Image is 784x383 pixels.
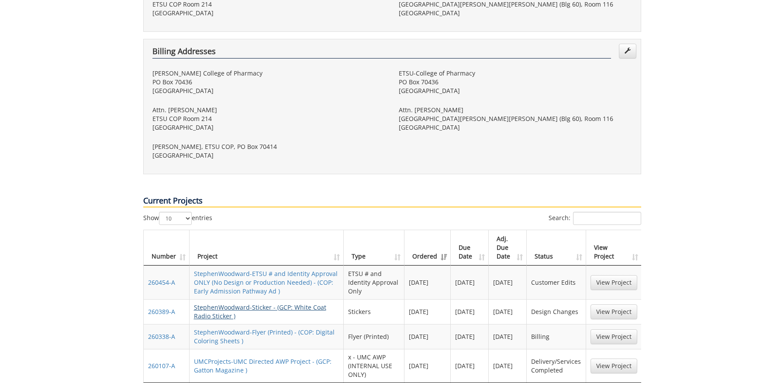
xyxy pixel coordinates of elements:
[404,324,451,349] td: [DATE]
[527,324,586,349] td: Billing
[404,230,451,266] th: Ordered: activate to sort column ascending
[399,9,632,17] p: [GEOGRAPHIC_DATA]
[399,86,632,95] p: [GEOGRAPHIC_DATA]
[573,212,641,225] input: Search:
[451,324,489,349] td: [DATE]
[591,304,637,319] a: View Project
[451,299,489,324] td: [DATE]
[148,278,175,286] a: 260454-A
[148,332,175,341] a: 260338-A
[399,78,632,86] p: PO Box 70436
[143,195,641,207] p: Current Projects
[399,69,632,78] p: ETSU-College of Pharmacy
[489,349,527,383] td: [DATE]
[619,44,636,59] a: Edit Addresses
[148,307,175,316] a: 260389-A
[527,266,586,299] td: Customer Edits
[148,362,175,370] a: 260107-A
[152,123,386,132] p: [GEOGRAPHIC_DATA]
[152,114,386,123] p: ETSU COP Room 214
[591,329,637,344] a: View Project
[152,142,386,151] p: [PERSON_NAME], ETSU COP, PO Box 70414
[404,349,451,383] td: [DATE]
[344,299,404,324] td: Stickers
[586,230,642,266] th: View Project: activate to sort column ascending
[159,212,192,225] select: Showentries
[344,324,404,349] td: Flyer (Printed)
[527,299,586,324] td: Design Changes
[527,230,586,266] th: Status: activate to sort column ascending
[404,266,451,299] td: [DATE]
[152,86,386,95] p: [GEOGRAPHIC_DATA]
[549,212,641,225] label: Search:
[489,299,527,324] td: [DATE]
[399,123,632,132] p: [GEOGRAPHIC_DATA]
[591,359,637,373] a: View Project
[489,324,527,349] td: [DATE]
[194,269,338,295] a: StephenWoodward-ETSU # and Identity Approval ONLY (No Design or Production Needed) - (COP: Early ...
[399,114,632,123] p: [GEOGRAPHIC_DATA][PERSON_NAME][PERSON_NAME] (Blg 60), Room 116
[152,106,386,114] p: Attn. [PERSON_NAME]
[194,357,332,374] a: UMCProjects-UMC Directed AWP Project - (GCP: Gatton Magazine )
[591,275,637,290] a: View Project
[527,349,586,383] td: Delivery/Services Completed
[152,69,386,78] p: [PERSON_NAME] College of Pharmacy
[144,230,190,266] th: Number: activate to sort column ascending
[194,303,326,320] a: StephenWoodward-Sticker - (GCP: White Coat Radio Sticker )
[143,212,212,225] label: Show entries
[190,230,344,266] th: Project: activate to sort column ascending
[399,106,632,114] p: Attn. [PERSON_NAME]
[344,266,404,299] td: ETSU # and Identity Approval Only
[152,151,386,160] p: [GEOGRAPHIC_DATA]
[451,230,489,266] th: Due Date: activate to sort column ascending
[451,266,489,299] td: [DATE]
[152,9,386,17] p: [GEOGRAPHIC_DATA]
[489,230,527,266] th: Adj. Due Date: activate to sort column ascending
[344,349,404,383] td: x - UMC AWP (INTERNAL USE ONLY)
[404,299,451,324] td: [DATE]
[152,47,611,59] h4: Billing Addresses
[489,266,527,299] td: [DATE]
[152,78,386,86] p: PO Box 70436
[194,328,335,345] a: StephenWoodward-Flyer (Printed) - (COP: Digital Coloring Sheets )
[451,349,489,383] td: [DATE]
[344,230,404,266] th: Type: activate to sort column ascending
